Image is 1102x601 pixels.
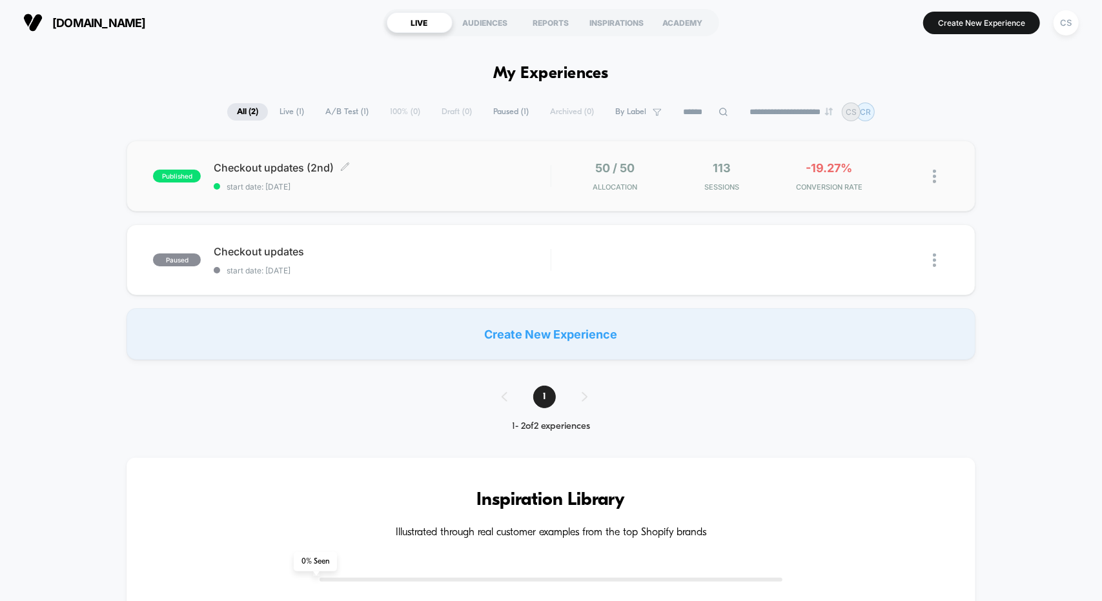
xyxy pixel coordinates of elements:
span: published [153,170,201,182]
img: end [825,108,833,115]
span: 0 % Seen [294,552,337,571]
div: INSPIRATIONS [584,12,650,33]
span: 113 [713,161,731,175]
div: AUDIENCES [453,12,518,33]
span: Checkout updates [214,245,550,258]
h3: Inspiration Library [165,490,936,511]
span: start date: [DATE] [214,182,550,192]
img: close [933,253,936,267]
span: Live ( 1 ) [270,103,314,121]
span: A/B Test ( 1 ) [316,103,378,121]
p: CS [846,107,857,117]
span: 50 / 50 [595,161,635,175]
span: Checkout updates (2nd) [214,161,550,174]
span: Paused ( 1 ) [484,103,538,121]
span: CONVERSION RATE [779,182,879,192]
span: [DOMAIN_NAME] [52,16,146,30]
div: CS [1054,10,1079,35]
span: -19.27% [806,161,852,175]
div: 1 - 2 of 2 experiences [489,421,613,432]
img: close [933,170,936,183]
div: Create New Experience [127,308,975,360]
span: By Label [615,107,646,117]
h4: Illustrated through real customer examples from the top Shopify brands [165,527,936,539]
img: Visually logo [23,13,43,32]
span: Sessions [671,182,772,192]
div: LIVE [387,12,453,33]
button: Create New Experience [923,12,1040,34]
span: start date: [DATE] [214,266,550,275]
button: [DOMAIN_NAME] [19,12,150,33]
div: REPORTS [518,12,584,33]
span: All ( 2 ) [227,103,268,121]
div: ACADEMY [650,12,716,33]
p: CR [860,107,871,117]
span: 1 [533,386,556,408]
span: Allocation [593,182,637,192]
span: paused [153,253,201,266]
h1: My Experiences [493,64,609,83]
button: CS [1050,10,1083,36]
